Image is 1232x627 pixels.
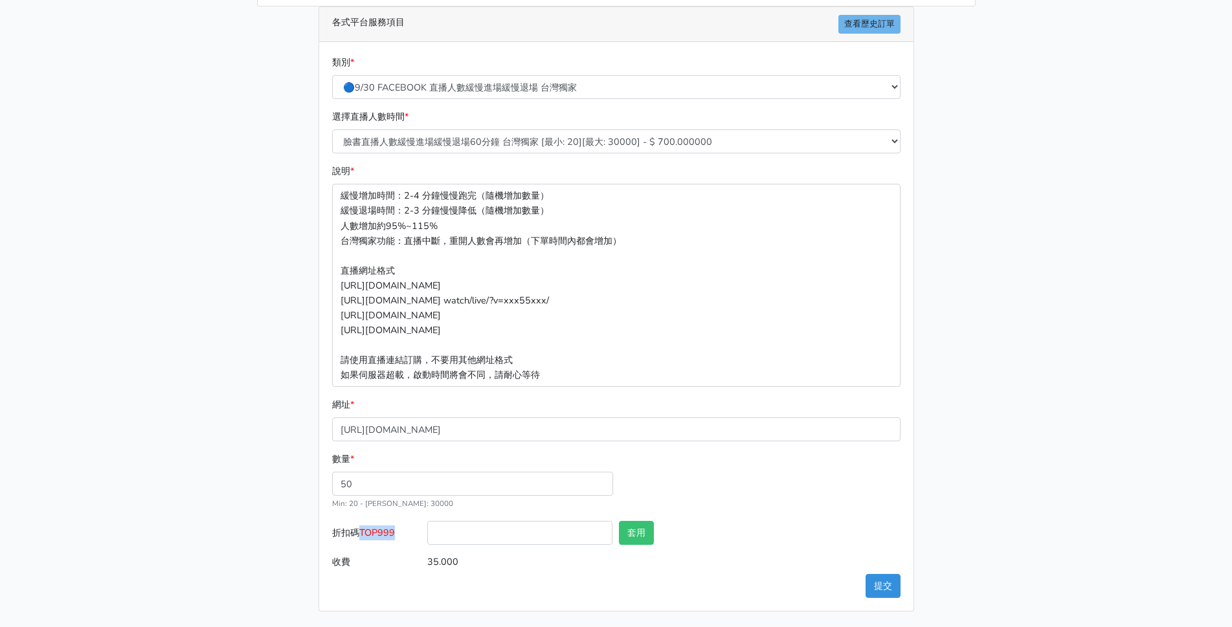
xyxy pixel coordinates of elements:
label: 折扣碼 [329,521,425,550]
label: 網址 [332,397,354,412]
label: 類別 [332,55,354,70]
button: 套用 [619,521,654,545]
label: 選擇直播人數時間 [332,109,409,124]
span: TOP999 [359,526,395,539]
label: 收費 [329,550,425,574]
label: 數量 [332,452,354,467]
a: 查看歷史訂單 [838,15,901,34]
button: 提交 [866,574,901,598]
div: 各式平台服務項目 [319,7,913,42]
input: 這邊填入網址 [332,417,901,441]
label: 說明 [332,164,354,179]
p: 緩慢增加時間：2-4 分鐘慢慢跑完（隨機增加數量） 緩慢退場時間：2-3 分鐘慢慢降低（隨機增加數量） 人數增加約95%~115% 台灣獨家功能：直播中斷，重開人數會再增加（下單時間內都會增加）... [332,184,901,387]
small: Min: 20 - [PERSON_NAME]: 30000 [332,498,453,509]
